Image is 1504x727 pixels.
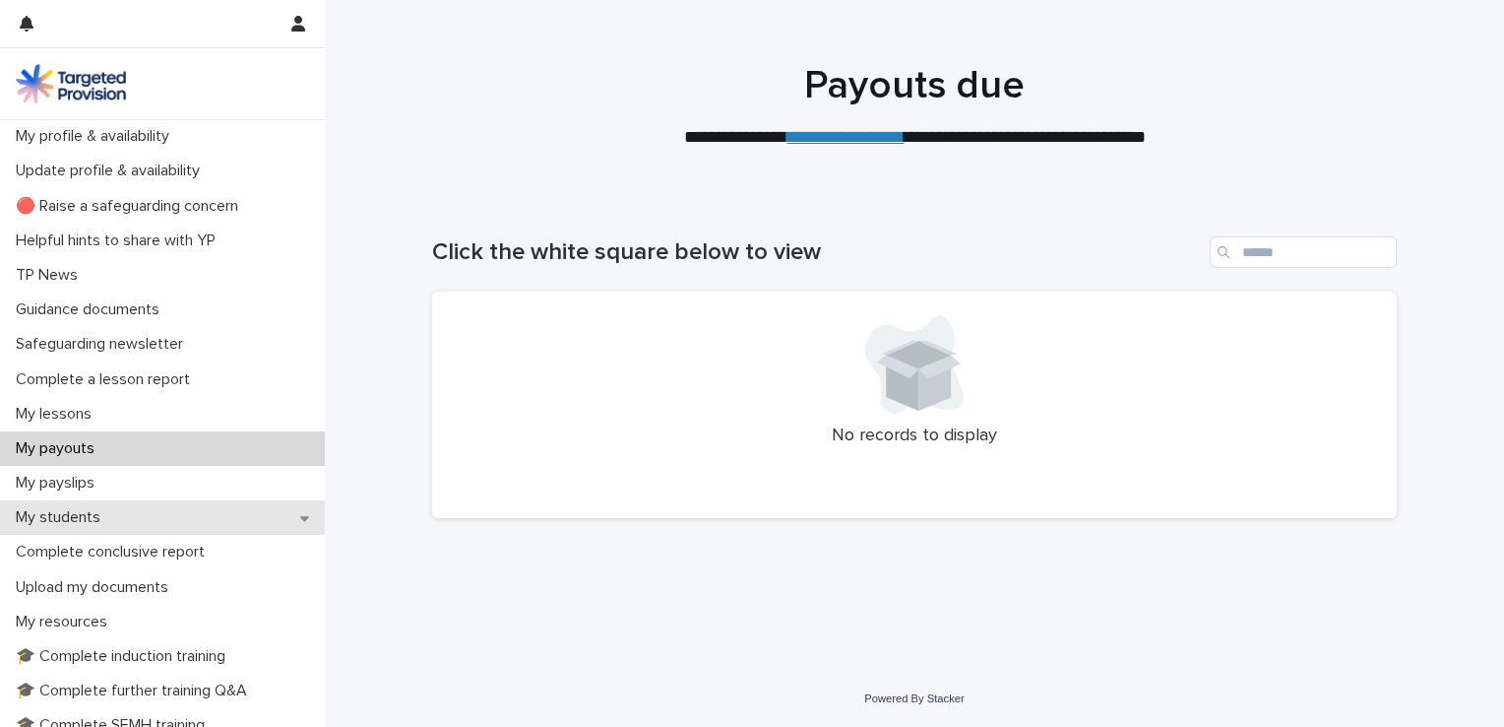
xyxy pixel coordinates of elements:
p: Guidance documents [8,300,175,319]
p: My resources [8,613,123,631]
p: My payslips [8,474,110,493]
p: Complete conclusive report [8,543,220,562]
p: 🎓 Complete further training Q&A [8,682,263,700]
p: My payouts [8,439,110,458]
a: Powered By Stacker [864,693,964,704]
p: Safeguarding newsletter [8,335,199,354]
p: Complete a lesson report [8,370,206,389]
img: M5nRWzHhSzIhMunXDL62 [16,64,126,103]
input: Search [1210,236,1397,268]
p: 🎓 Complete induction training [8,647,241,666]
h1: Click the white square below to view [432,238,1202,267]
p: TP News [8,266,94,285]
p: My profile & availability [8,127,185,146]
h1: Payouts due [432,62,1397,109]
p: My lessons [8,405,107,424]
p: 🔴 Raise a safeguarding concern [8,197,254,216]
p: My students [8,508,116,527]
p: Update profile & availability [8,162,216,180]
p: Helpful hints to share with YP [8,231,231,250]
p: Upload my documents [8,578,184,597]
p: No records to display [456,426,1373,447]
